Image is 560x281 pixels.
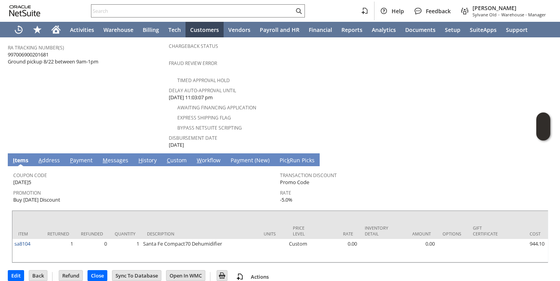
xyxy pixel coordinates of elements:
[470,26,497,33] span: SuiteApps
[472,4,546,12] span: [PERSON_NAME]
[287,239,316,262] td: Custom
[440,22,465,37] a: Setup
[217,271,227,280] img: Print
[11,156,30,165] a: Items
[248,273,272,280] a: Actions
[426,7,451,15] span: Feedback
[166,270,205,281] input: Open In WMC
[91,6,294,16] input: Search
[536,112,550,140] iframe: Click here to launch Oracle Guided Learning Help Panel
[472,12,497,18] span: Sylvane Old
[443,231,461,237] div: Options
[28,22,47,37] div: Shortcuts
[501,12,546,18] span: Warehouse - Manager
[294,6,303,16] svg: Search
[138,156,142,164] span: H
[169,141,184,149] span: [DATE]
[538,155,548,164] a: Unrolled view on
[465,22,501,37] a: SuiteApps
[177,125,242,131] a: Bypass NetSuite Scripting
[280,179,309,186] span: Promo Code
[185,22,224,37] a: Customers
[13,196,60,204] span: Buy [DATE] Discount
[38,156,42,164] span: A
[229,156,271,165] a: Payment (New)
[536,127,550,141] span: Oracle Guided Learning Widget. To move around, please hold and drag
[59,270,82,281] input: Refund
[280,190,291,196] a: Rate
[293,225,310,237] div: Price Level
[99,22,138,37] a: Warehouse
[304,22,337,37] a: Financial
[228,26,250,33] span: Vendors
[14,25,23,34] svg: Recent Records
[47,22,65,37] a: Home
[81,231,103,237] div: Refunded
[365,225,388,237] div: Inventory Detail
[501,22,532,37] a: Support
[169,87,236,94] a: Delay Auto-Approval Until
[165,156,189,165] a: Custom
[13,172,47,179] a: Coupon Code
[18,231,36,237] div: Item
[167,156,170,164] span: C
[280,196,292,204] span: -5.0%
[47,231,69,237] div: Returned
[14,240,30,247] a: sa8104
[65,22,99,37] a: Activities
[8,51,98,65] span: 997006900201681 Ground pickup 8/22 between 9am-1pm
[195,156,222,165] a: Workflow
[367,22,401,37] a: Analytics
[405,26,436,33] span: Documents
[264,231,281,237] div: Units
[13,190,41,196] a: Promotion
[9,5,40,16] svg: logo
[169,43,218,49] a: Chargeback Status
[51,25,61,34] svg: Home
[309,26,332,33] span: Financial
[260,26,299,33] span: Payroll and HR
[29,270,47,281] input: Back
[255,22,304,37] a: Payroll and HR
[224,22,255,37] a: Vendors
[177,104,256,111] a: Awaiting Financing Application
[372,26,396,33] span: Analytics
[509,231,541,237] div: Cost
[392,7,404,15] span: Help
[400,231,431,237] div: Amount
[177,114,231,121] a: Express Shipping Flag
[164,22,185,37] a: Tech
[498,12,500,18] span: -
[177,77,230,84] a: Timed Approval Hold
[143,26,159,33] span: Billing
[504,239,546,262] td: 944.10
[70,26,94,33] span: Activities
[169,94,213,101] span: [DATE] 11:03:07 pm
[75,239,109,262] td: 0
[138,22,164,37] a: Billing
[169,60,217,67] a: Fraud Review Error
[115,231,135,237] div: Quantity
[287,156,290,164] span: k
[112,270,161,281] input: Sync To Database
[13,179,31,186] span: [DATE]5
[337,22,367,37] a: Reports
[70,156,73,164] span: P
[8,270,24,281] input: Edit
[322,231,353,237] div: Rate
[42,239,75,262] td: 1
[8,44,64,51] a: RA Tracking Number(s)
[103,26,133,33] span: Warehouse
[445,26,460,33] span: Setup
[68,156,94,165] a: Payment
[101,156,130,165] a: Messages
[169,135,217,141] a: Disbursement Date
[473,225,498,237] div: Gift Certificate
[109,239,141,262] td: 1
[136,156,159,165] a: History
[341,26,362,33] span: Reports
[147,231,252,237] div: Description
[141,239,258,262] td: Santa Fe Compact70 Dehumidifier
[13,156,15,164] span: I
[37,156,62,165] a: Address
